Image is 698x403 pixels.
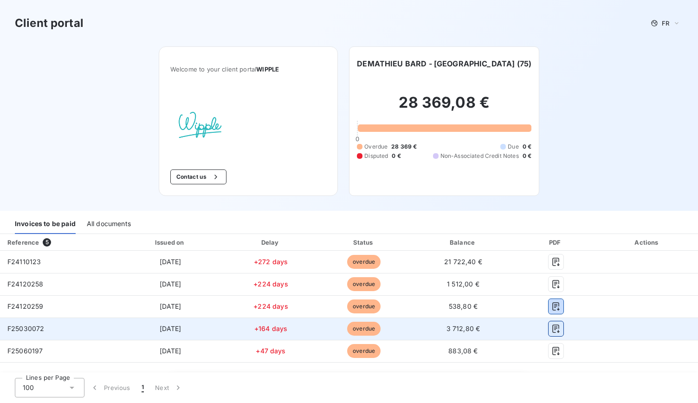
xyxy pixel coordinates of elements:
button: 1 [136,378,149,397]
h2: 28 369,08 € [357,93,531,121]
span: [DATE] [160,347,181,355]
span: FR [662,19,669,27]
div: Issued on [117,238,223,247]
span: overdue [347,322,381,336]
span: F24110123 [7,258,41,266]
span: overdue [347,277,381,291]
span: +224 days [253,302,288,310]
span: F24120258 [7,280,43,288]
span: 28 369 € [391,143,417,151]
span: 1 [142,383,144,392]
span: 0 € [523,152,531,160]
span: 0 € [523,143,531,151]
div: Status [318,238,410,247]
div: Delay [227,238,314,247]
span: 21 722,40 € [444,258,482,266]
button: Next [149,378,188,397]
div: Invoices to be paid [15,214,76,234]
button: Contact us [170,169,226,184]
span: +164 days [254,325,287,332]
span: Disputed [364,152,388,160]
h6: DEMATHIEU BARD - [GEOGRAPHIC_DATA] (75) [357,58,531,69]
span: 3 712,80 € [446,325,480,332]
span: 1 512,00 € [447,280,479,288]
span: 0 [355,135,359,143]
span: Non-Associated Credit Notes [440,152,519,160]
span: [DATE] [160,325,181,332]
img: Company logo [170,95,230,155]
span: F25030072 [7,325,44,332]
span: overdue [347,344,381,358]
span: overdue [347,299,381,313]
span: F25060197 [7,347,43,355]
span: +224 days [253,280,288,288]
span: WIPPLE [256,65,279,73]
span: [DATE] [160,258,181,266]
span: 883,08 € [448,347,478,355]
span: 538,80 € [449,302,478,310]
span: 100 [23,383,34,392]
span: +272 days [254,258,288,266]
span: [DATE] [160,280,181,288]
div: PDF [517,238,595,247]
span: overdue [347,255,381,269]
h3: Client portal [15,15,84,32]
div: Balance [414,238,513,247]
button: Previous [84,378,136,397]
span: Welcome to your client portal [170,65,326,73]
div: All documents [87,214,131,234]
span: [DATE] [160,302,181,310]
div: Actions [599,238,696,247]
span: 0 € [392,152,401,160]
span: F24120259 [7,302,43,310]
span: +47 days [256,347,285,355]
span: Due [508,143,518,151]
span: 5 [43,238,51,247]
div: Reference [7,239,39,246]
span: Overdue [364,143,388,151]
